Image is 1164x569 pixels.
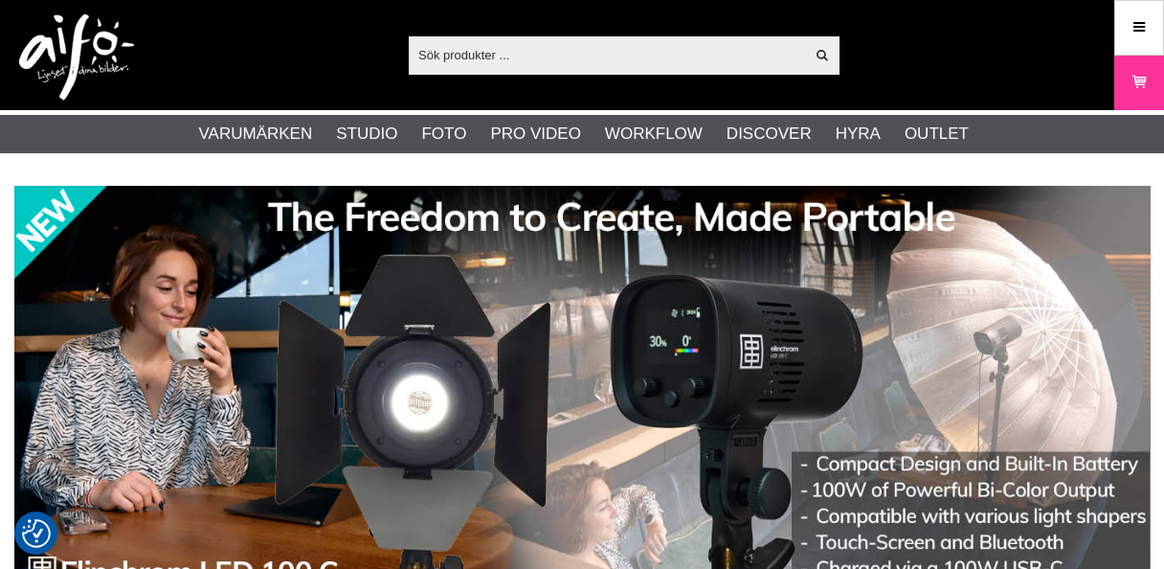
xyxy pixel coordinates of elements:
input: Sök produkter ... [409,40,804,69]
a: Workflow [605,122,703,147]
img: logo.png [19,14,134,101]
button: Samtyckesinställningar [22,516,51,551]
a: Foto [421,122,466,147]
a: Varumärken [199,122,313,147]
a: Outlet [905,122,969,147]
a: Discover [727,122,812,147]
a: Hyra [836,122,881,147]
img: Revisit consent button [22,519,51,548]
a: Studio [336,122,397,147]
a: Pro Video [490,122,580,147]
